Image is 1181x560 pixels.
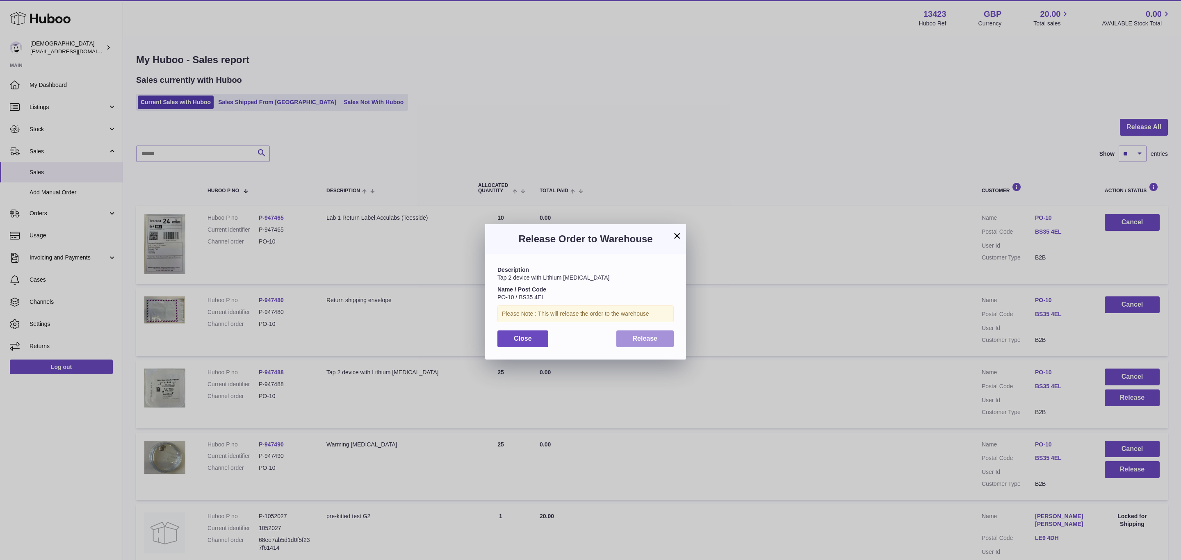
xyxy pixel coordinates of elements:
[497,232,674,246] h3: Release Order to Warehouse
[497,274,609,281] span: Tap 2 device with Lithium [MEDICAL_DATA]
[497,286,546,293] strong: Name / Post Code
[514,335,532,342] span: Close
[497,294,545,300] span: PO-10 / BS35 4EL
[497,305,674,322] div: Please Note : This will release the order to the warehouse
[616,330,674,347] button: Release
[497,330,548,347] button: Close
[672,231,682,241] button: ×
[633,335,658,342] span: Release
[497,266,529,273] strong: Description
